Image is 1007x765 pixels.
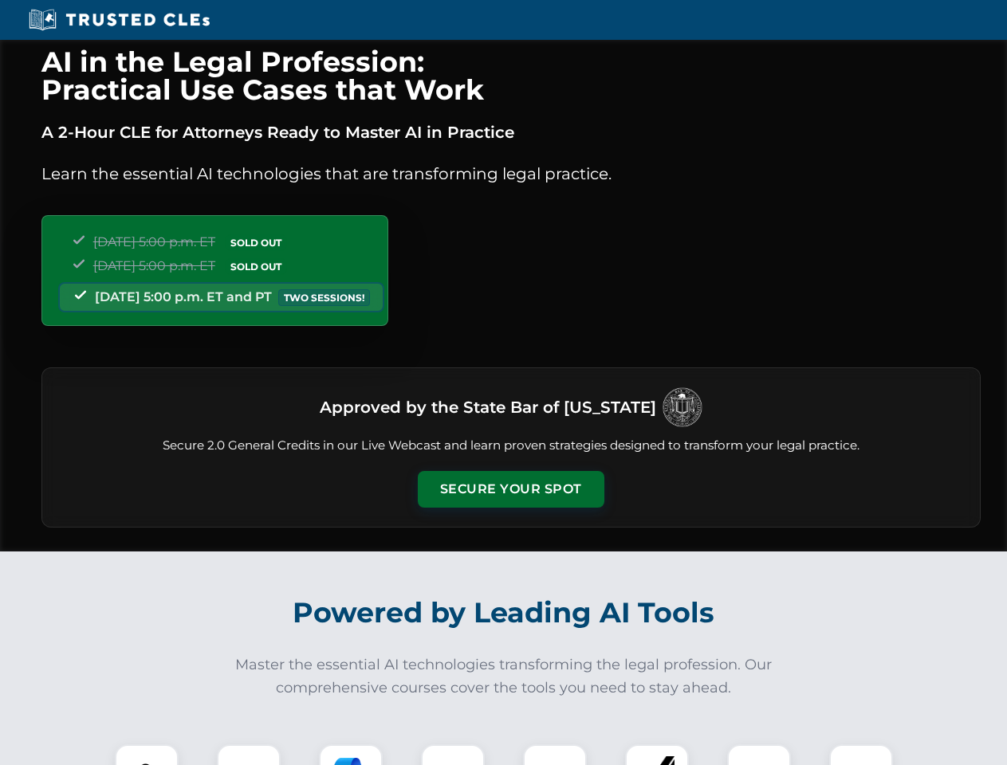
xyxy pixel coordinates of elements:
p: Learn the essential AI technologies that are transforming legal practice. [41,161,981,186]
button: Secure Your Spot [418,471,604,508]
p: A 2-Hour CLE for Attorneys Ready to Master AI in Practice [41,120,981,145]
span: SOLD OUT [225,234,287,251]
h1: AI in the Legal Profession: Practical Use Cases that Work [41,48,981,104]
p: Master the essential AI technologies transforming the legal profession. Our comprehensive courses... [225,653,783,700]
img: Logo [663,387,702,427]
span: SOLD OUT [225,258,287,275]
span: [DATE] 5:00 p.m. ET [93,234,215,249]
span: [DATE] 5:00 p.m. ET [93,258,215,273]
h2: Powered by Leading AI Tools [62,585,946,641]
p: Secure 2.0 General Credits in our Live Webcast and learn proven strategies designed to transform ... [61,437,961,455]
img: Trusted CLEs [24,8,214,32]
h3: Approved by the State Bar of [US_STATE] [320,393,656,422]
